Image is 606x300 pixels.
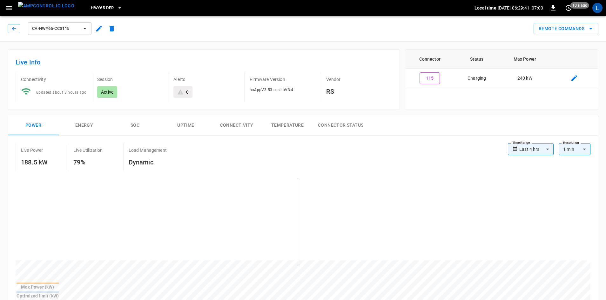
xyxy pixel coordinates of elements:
[101,89,113,95] p: Active
[570,2,589,9] span: 10 s ago
[88,2,125,14] button: HWY65-DER
[36,90,86,95] span: updated about 3 hours ago
[73,147,103,153] p: Live Utilization
[405,50,598,88] table: connector table
[519,143,554,155] div: Last 4 hrs
[534,23,598,35] button: Remote Commands
[326,76,392,83] p: Vendor
[592,3,603,13] div: profile-icon
[499,50,550,69] th: Max Power
[498,5,543,11] p: [DATE] 06:29:41 -07:00
[91,4,114,12] span: HWY65-DER
[173,76,239,83] p: Alerts
[559,143,590,155] div: 1 min
[211,115,262,136] button: Connectivity
[21,147,43,153] p: Live Power
[129,157,167,167] h6: Dynamic
[110,115,160,136] button: SOC
[129,147,167,153] p: Load Management
[32,25,79,32] span: ca-hwy65-ccs115
[475,5,496,11] p: Local time
[499,69,550,88] td: 240 kW
[454,69,499,88] td: Charging
[563,140,579,145] label: Resolution
[186,89,189,95] div: 0
[28,22,91,35] button: ca-hwy65-ccs115
[160,115,211,136] button: Uptime
[8,115,59,136] button: Power
[73,157,103,167] h6: 79%
[454,50,499,69] th: Status
[21,76,87,83] p: Connectivity
[534,23,598,35] div: remote commands options
[326,86,392,97] h6: RS
[16,57,392,67] h6: Live Info
[97,76,163,83] p: Session
[262,115,313,136] button: Temperature
[563,3,574,13] button: set refresh interval
[18,2,74,10] img: ampcontrol.io logo
[512,140,530,145] label: Time Range
[59,115,110,136] button: Energy
[250,88,293,92] span: hxAppV3.53-ccsLibV3.4
[21,157,48,167] h6: 188.5 kW
[405,50,454,69] th: Connector
[420,72,440,84] button: 115
[313,115,368,136] button: Connector Status
[250,76,315,83] p: Firmware Version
